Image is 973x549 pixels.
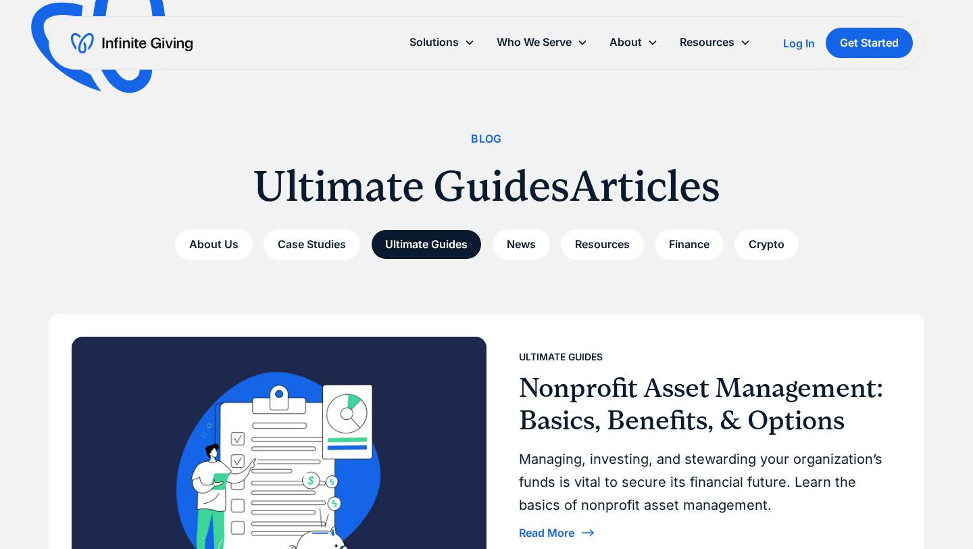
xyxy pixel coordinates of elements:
div: Who We Serve [497,33,572,51]
div: Log In [783,38,815,49]
div: Managing, investing, and stewarding your organization’s funds is vital to secure its financial fu... [519,448,891,517]
a: Finance [655,229,724,260]
h3: Nonprofit Asset Management: Basics, Benefits, & Options [519,372,891,437]
div: Solutions [399,28,486,57]
div: About [599,28,669,57]
a: Get Started [826,28,913,58]
a: Ultimate Guides [371,229,482,260]
a: Crypto [734,229,799,260]
div: Solutions [409,33,459,51]
h1: Ultimate Guides [253,159,570,213]
div: Blog [471,130,502,148]
div: Resources [669,28,762,57]
a: Log In [783,35,815,51]
a: home [71,32,193,54]
a: About Us [175,229,253,260]
h1: Articles [570,159,720,213]
a: Resources [561,229,644,260]
div: Ultimate Guides [519,349,603,365]
a: News [493,229,550,260]
div: Read More [519,527,574,538]
div: About [609,33,642,51]
a: Case Studies [264,229,360,260]
div: Who We Serve [486,28,599,57]
div: Resources [680,33,734,51]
